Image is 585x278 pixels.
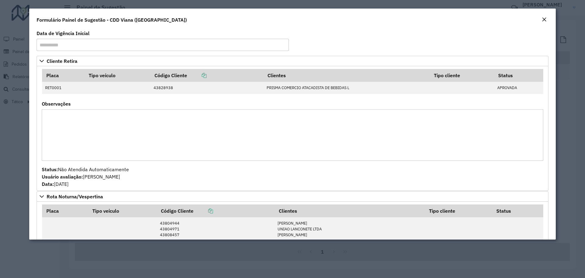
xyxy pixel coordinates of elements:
div: Cliente Retira [37,66,548,191]
label: Data de Vigência Inicial [37,30,90,37]
th: Status [494,69,543,82]
th: Código Cliente [157,204,275,217]
button: Close [540,16,548,24]
em: Fechar [542,17,547,22]
span: Rota Noturna/Vespertina [47,194,103,199]
td: RET0001 [42,82,85,94]
td: [PERSON_NAME] UNIAO LANCONETE LTDA [PERSON_NAME] ESQUINA DO ESPETINHO [PERSON_NAME] HAMBU BUANA T... [275,217,425,276]
th: Clientes [275,204,425,217]
a: Copiar [193,208,213,214]
td: NOT0002 [42,217,88,276]
a: Cliente Retira [37,56,548,66]
th: Placa [42,204,88,217]
strong: Usuário avaliação: [42,174,83,180]
th: Tipo cliente [425,204,492,217]
a: Rota Noturna/Vespertina [37,191,548,202]
h4: Formulário Painel de Sugestão - CDD Viana ([GEOGRAPHIC_DATA]) [37,16,187,23]
span: Não Atendida Automaticamente [PERSON_NAME] [DATE] [42,166,129,187]
th: Status [492,204,543,217]
td: 43804944 43804971 43808457 43812445 43818367 43821476 43825569 43874026 43892851 [157,217,275,276]
th: Tipo veículo [85,69,151,82]
th: Tipo cliente [430,69,494,82]
td: APROVADA [492,217,543,276]
th: Código Cliente [150,69,263,82]
td: PRISMA COMERCIO ATACADISTA DE BEBIDAS L [263,82,430,94]
strong: Status: [42,166,58,172]
label: Observações [42,100,71,107]
th: Placa [42,69,85,82]
th: Tipo veículo [88,204,157,217]
th: Clientes [263,69,430,82]
a: Copiar [187,72,207,78]
span: Cliente Retira [47,59,77,63]
td: 43828938 [150,82,263,94]
strong: Data: [42,181,54,187]
td: APROVADA [494,82,543,94]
